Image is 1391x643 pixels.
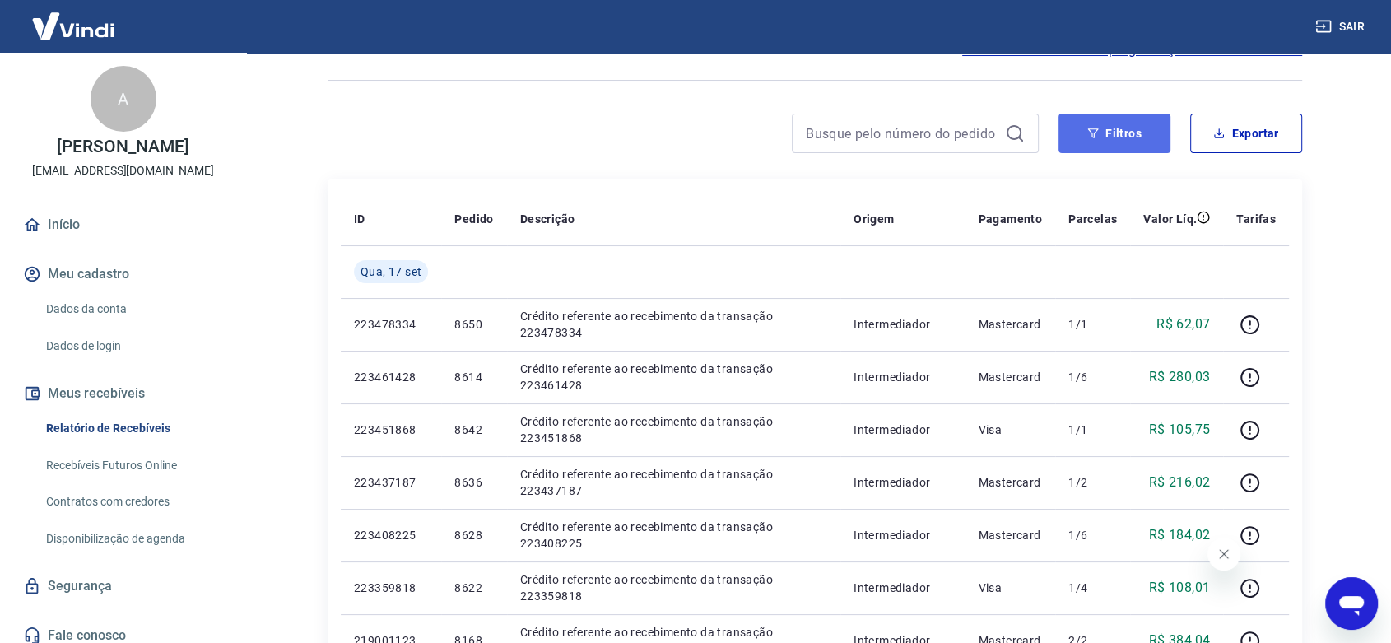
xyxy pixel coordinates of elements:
[354,316,428,333] p: 223478334
[1068,316,1117,333] p: 1/1
[361,263,421,280] span: Qua, 17 set
[1068,369,1117,385] p: 1/6
[1149,578,1211,598] p: R$ 108,01
[854,369,951,385] p: Intermediador
[1068,527,1117,543] p: 1/6
[1325,577,1378,630] iframe: Botão para abrir a janela de mensagens
[454,369,493,385] p: 8614
[978,474,1042,491] p: Mastercard
[354,369,428,385] p: 223461428
[57,138,188,156] p: [PERSON_NAME]
[854,580,951,596] p: Intermediador
[978,211,1042,227] p: Pagamento
[1312,12,1371,42] button: Sair
[1149,367,1211,387] p: R$ 280,03
[1068,580,1117,596] p: 1/4
[1149,525,1211,545] p: R$ 184,02
[854,474,951,491] p: Intermediador
[854,422,951,438] p: Intermediador
[854,211,894,227] p: Origem
[354,422,428,438] p: 223451868
[978,422,1042,438] p: Visa
[520,571,827,604] p: Crédito referente ao recebimento da transação 223359818
[354,211,365,227] p: ID
[354,474,428,491] p: 223437187
[520,211,575,227] p: Descrição
[40,412,226,445] a: Relatório de Recebíveis
[1236,211,1276,227] p: Tarifas
[20,375,226,412] button: Meus recebíveis
[1149,473,1211,492] p: R$ 216,02
[978,369,1042,385] p: Mastercard
[854,527,951,543] p: Intermediador
[354,527,428,543] p: 223408225
[454,211,493,227] p: Pedido
[520,308,827,341] p: Crédito referente ao recebimento da transação 223478334
[1190,114,1302,153] button: Exportar
[40,292,226,326] a: Dados da conta
[20,207,226,243] a: Início
[20,1,127,51] img: Vindi
[520,519,827,552] p: Crédito referente ao recebimento da transação 223408225
[1143,211,1197,227] p: Valor Líq.
[20,568,226,604] a: Segurança
[1156,315,1210,334] p: R$ 62,07
[40,449,226,482] a: Recebíveis Futuros Online
[1068,211,1117,227] p: Parcelas
[40,329,226,363] a: Dados de login
[454,527,493,543] p: 8628
[32,162,214,179] p: [EMAIL_ADDRESS][DOMAIN_NAME]
[40,485,226,519] a: Contratos com credores
[1207,538,1240,571] iframe: Fechar mensagem
[978,580,1042,596] p: Visa
[454,474,493,491] p: 8636
[520,466,827,499] p: Crédito referente ao recebimento da transação 223437187
[10,12,138,25] span: Olá! Precisa de ajuda?
[1068,422,1117,438] p: 1/1
[454,316,493,333] p: 8650
[806,121,998,146] input: Busque pelo número do pedido
[978,527,1042,543] p: Mastercard
[40,522,226,556] a: Disponibilização de agenda
[854,316,951,333] p: Intermediador
[1058,114,1170,153] button: Filtros
[91,66,156,132] div: A
[520,413,827,446] p: Crédito referente ao recebimento da transação 223451868
[520,361,827,394] p: Crédito referente ao recebimento da transação 223461428
[978,316,1042,333] p: Mastercard
[1068,474,1117,491] p: 1/2
[1149,420,1211,440] p: R$ 105,75
[454,580,493,596] p: 8622
[454,422,493,438] p: 8642
[20,256,226,292] button: Meu cadastro
[354,580,428,596] p: 223359818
